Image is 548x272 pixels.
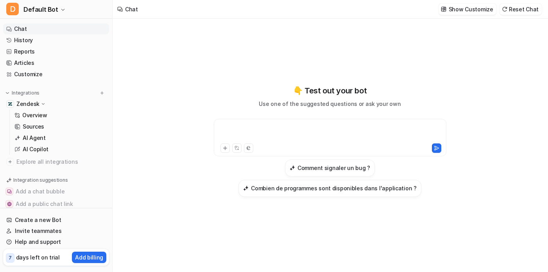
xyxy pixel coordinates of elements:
p: Integrations [12,90,39,96]
p: 👇 Test out your bot [293,85,367,97]
img: Add a chat bubble [7,189,12,194]
h3: Combien de programmes sont disponibles dans l'application ? [251,184,416,192]
p: Overview [22,111,47,119]
p: 7 [9,254,12,261]
span: D [6,3,19,15]
h3: Comment signaler un bug ? [297,164,370,172]
a: Explore all integrations [3,156,109,167]
div: Chat [125,5,138,13]
p: Add billing [75,253,103,261]
a: Sources [11,121,109,132]
button: Add a public chat linkAdd a public chat link [3,198,109,210]
img: menu_add.svg [99,90,105,96]
span: Default Bot [23,4,58,15]
a: Overview [11,110,109,121]
button: Reset Chat [500,4,542,15]
span: Explore all integrations [16,156,106,168]
p: Zendesk [16,100,39,108]
p: Use one of the suggested questions or ask your own [259,100,401,108]
p: Show Customize [449,5,493,13]
a: History [3,35,109,46]
p: AI Agent [23,134,46,142]
a: AI Copilot [11,144,109,155]
button: Integrations [3,89,42,97]
img: Add a public chat link [7,202,12,206]
a: Invite teammates [3,225,109,236]
img: customize [441,6,446,12]
a: Articles [3,57,109,68]
a: Customize [3,69,109,80]
img: explore all integrations [6,158,14,166]
p: Sources [23,123,44,131]
img: Combien de programmes sont disponibles dans l'application ? [243,185,249,191]
p: AI Copilot [23,145,48,153]
a: Reports [3,46,109,57]
img: reset [502,6,507,12]
a: Chat [3,23,109,34]
button: Comment signaler un bug ?Comment signaler un bug ? [285,159,375,177]
a: Create a new Bot [3,215,109,225]
img: Zendesk [8,102,13,106]
p: days left on trial [16,253,60,261]
p: Integration suggestions [13,177,68,184]
button: Show Customize [439,4,496,15]
button: Combien de programmes sont disponibles dans l'application ?Combien de programmes sont disponibles... [238,180,421,197]
button: Add billing [72,252,106,263]
img: expand menu [5,90,10,96]
img: Comment signaler un bug ? [290,165,295,171]
a: AI Agent [11,132,109,143]
button: Add a chat bubbleAdd a chat bubble [3,185,109,198]
a: Help and support [3,236,109,247]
